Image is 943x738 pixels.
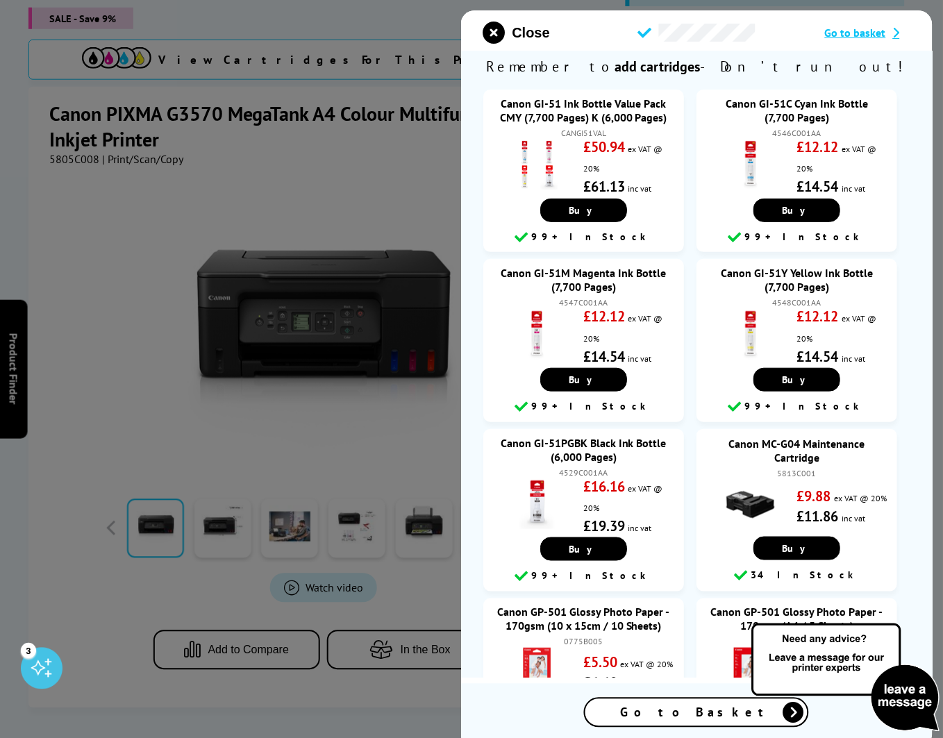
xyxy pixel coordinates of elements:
[615,58,701,76] b: add cartridges
[584,308,626,326] strong: £12.12
[628,183,652,194] span: inc vat
[569,374,599,386] span: Buy
[501,436,667,464] a: Canon GI-51PGBK Black Ink Bottle (6,000 Pages)
[512,480,561,529] img: Canon GI-51PGBK Black Ink Bottle (6,000 Pages)
[497,637,670,647] div: 0775B005
[490,568,677,585] div: 99+ In Stock
[500,97,667,124] a: Canon GI-51 Ink Bottle Value Pack CMY (7,700 Pages) K (6,000 Pages)
[783,374,812,386] span: Buy
[797,308,839,326] strong: £12.12
[797,487,831,505] strong: £9.88
[497,128,670,138] div: CANGI51VAL
[569,543,599,555] span: Buy
[512,25,550,41] span: Close
[584,138,626,156] strong: £50.94
[783,542,812,555] span: Buy
[797,313,876,343] span: ex VAT @ 20%
[703,229,890,246] div: 99+ In Stock
[783,204,812,217] span: Buy
[483,22,550,44] button: close modal
[726,97,869,124] a: Canon GI-51C Cyan Ink Bottle (7,700 Pages)
[797,508,839,526] strong: £11.86
[628,353,652,364] span: inc vat
[497,297,670,308] div: 4547C001AA
[584,478,626,496] strong: £16.16
[585,698,810,728] a: Go to Basket
[621,660,674,670] span: ex VAT @ 20%
[842,353,865,364] span: inc vat
[584,178,626,196] strong: £61.13
[710,128,883,138] div: 4546C001AA
[842,183,865,194] span: inc vat
[710,468,883,478] div: 5813C001
[512,141,561,190] img: Canon GI-51 Ink Bottle Value Pack CMY (7,700 Pages) K (6,000 Pages)
[842,513,865,523] span: inc vat
[584,517,626,535] strong: £19.39
[710,297,883,308] div: 4548C001AA
[584,313,663,343] span: ex VAT @ 20%
[501,266,667,294] a: Canon GI-51M Magenta Ink Bottle (7,700 Pages)
[834,493,887,503] span: ex VAT @ 20%
[621,705,774,721] span: Go to Basket
[584,674,618,692] strong: £6.60
[710,637,883,647] div: 0775B076
[729,437,865,464] a: Canon MC-G04 Maintenance Cartridge
[628,523,652,533] span: inc vat
[797,178,839,196] strong: £14.54
[490,399,677,415] div: 99+ In Stock
[726,480,775,529] img: Canon MC-G04 Maintenance Cartridge
[461,51,933,83] span: Remember to - Don’t run out!
[21,643,36,658] div: 3
[726,311,775,360] img: Canon GI-51Y Yellow Ink Bottle (7,700 Pages)
[569,204,599,217] span: Buy
[825,26,886,40] span: Go to basket
[497,467,670,478] div: 4529C001AA
[825,26,910,40] a: Go to basket
[797,348,839,366] strong: £14.54
[726,141,775,190] img: Canon GI-51C Cyan Ink Bottle (7,700 Pages)
[797,138,839,156] strong: £12.12
[512,311,561,360] img: Canon GI-51M Magenta Ink Bottle (7,700 Pages)
[490,229,677,246] div: 99+ In Stock
[584,348,626,366] strong: £14.54
[711,605,883,633] a: Canon GP-501 Glossy Photo Paper - 170gsm (A4 / 5 Sheets)
[721,266,874,294] a: Canon GI-51Y Yellow Ink Bottle (7,700 Pages)
[703,399,890,415] div: 99+ In Stock
[512,647,561,696] img: Canon GP-501 Glossy Photo Paper - 170gsm (10 x 15cm / 10 Sheets)
[749,621,943,735] img: Open Live Chat window
[498,605,670,633] a: Canon GP-501 Glossy Photo Paper - 170gsm (10 x 15cm / 10 Sheets)
[703,567,890,584] div: 34 In Stock
[584,654,618,672] strong: £5.50
[726,647,775,696] img: Canon GP-501 Glossy Photo Paper - 170gsm (A4 / 5 Sheets)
